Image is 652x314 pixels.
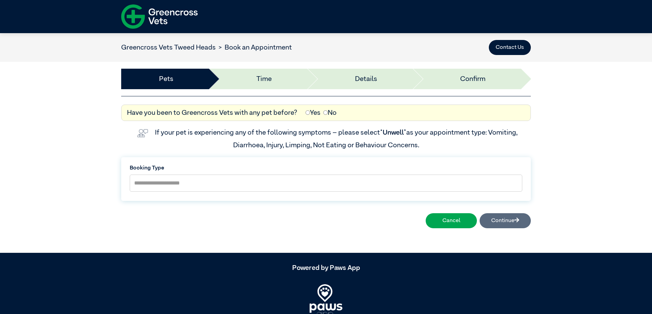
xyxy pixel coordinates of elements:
[155,129,519,148] label: If your pet is experiencing any of the following symptoms – please select as your appointment typ...
[121,44,216,51] a: Greencross Vets Tweed Heads
[121,42,292,53] nav: breadcrumb
[323,108,337,118] label: No
[306,108,321,118] label: Yes
[216,42,292,53] li: Book an Appointment
[121,2,198,31] img: f-logo
[121,264,531,272] h5: Powered by Paws App
[134,126,151,140] img: vet
[426,213,477,228] button: Cancel
[323,110,328,115] input: No
[489,40,531,55] button: Contact Us
[159,74,173,84] a: Pets
[127,108,297,118] label: Have you been to Greencross Vets with any pet before?
[380,129,406,136] span: “Unwell”
[130,164,522,172] label: Booking Type
[306,110,310,115] input: Yes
